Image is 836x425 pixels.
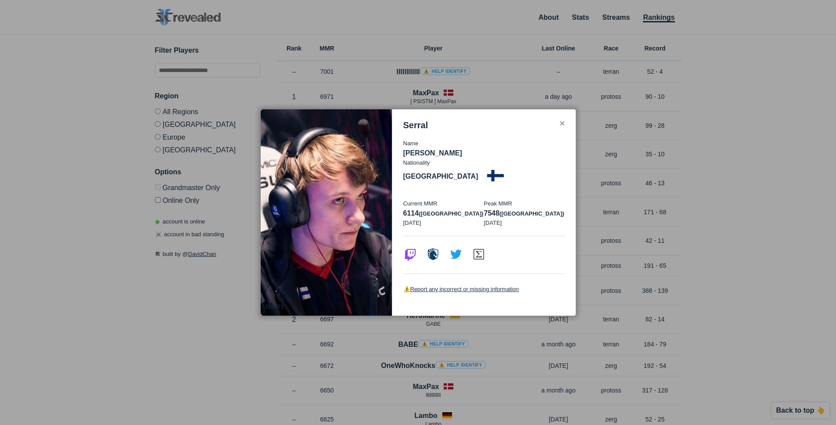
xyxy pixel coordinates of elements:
p: [DATE] [484,219,565,227]
img: icon-twitter.b0e6f5a1.svg [449,247,463,261]
p: [GEOGRAPHIC_DATA] [403,171,478,182]
p: Current MMR [403,199,484,208]
p: 7548 [484,208,565,219]
img: icon-liquidpedia.02c3dfcd.svg [426,247,440,261]
p: Name [403,139,565,148]
div: ✕ [559,120,565,127]
p: ⚠️ [403,285,565,294]
p: [PERSON_NAME] [403,148,565,158]
a: Visit Twitter profile [449,255,463,263]
a: Visit Aligulac profile [472,255,486,263]
span: ([GEOGRAPHIC_DATA]) [419,210,484,217]
p: Nationality [403,158,430,167]
p: 6114 [403,208,484,219]
a: Visit Twitch profile [403,255,417,263]
h3: Serral [403,120,428,130]
img: icon-aligulac.ac4eb113.svg [472,247,486,261]
a: Report any incorrect or missing information [410,286,519,292]
p: Peak MMR [484,199,565,208]
img: x9y8AvGyLHLpUmVF8iqxZY-1200-80.jpg [261,109,392,316]
span: [DATE] [403,220,421,226]
span: ([GEOGRAPHIC_DATA]) [499,210,564,217]
img: icon-twitch.7daa0e80.svg [403,247,417,261]
p: 315071 [265,303,284,311]
a: Visit Liquidpedia profile [426,255,440,263]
